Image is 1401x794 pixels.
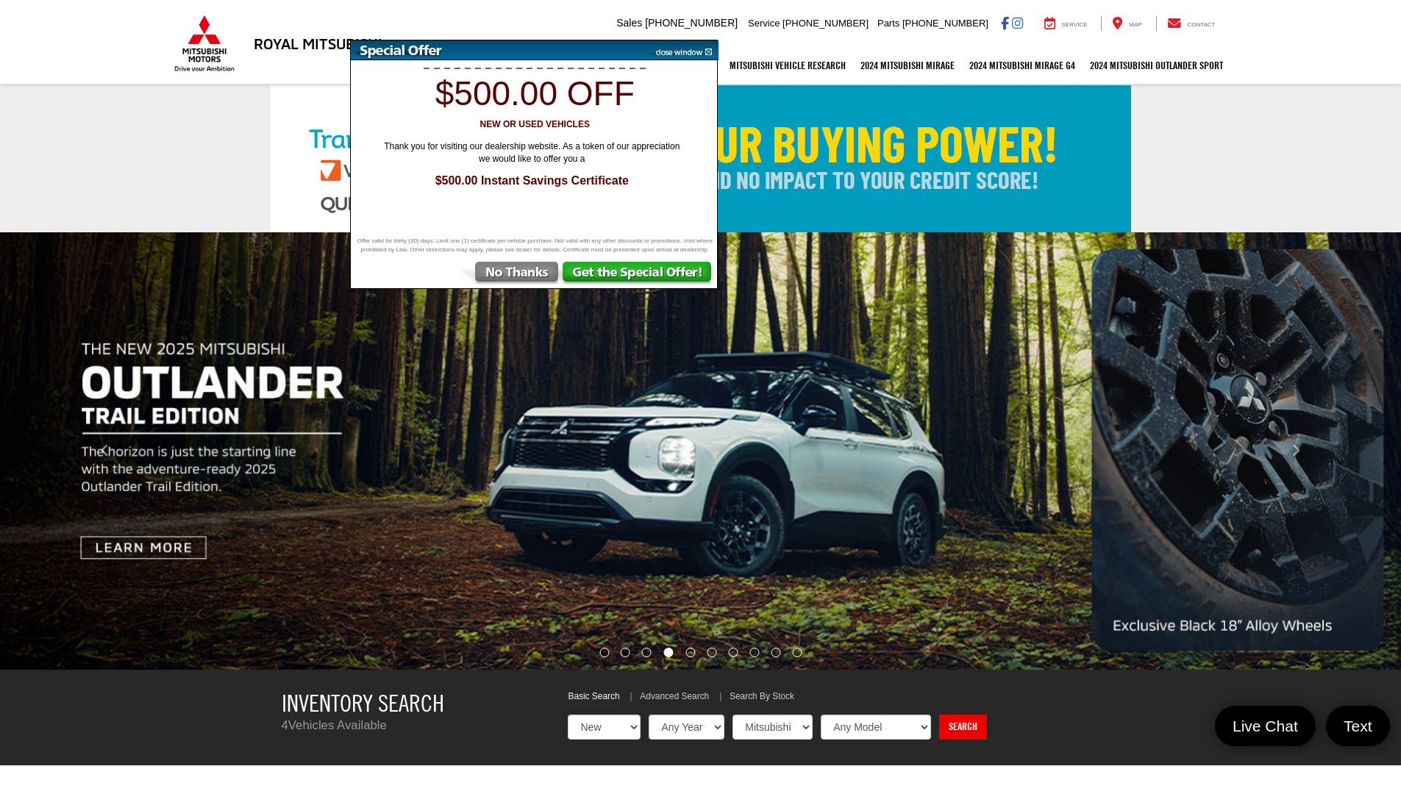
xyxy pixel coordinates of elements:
h3: Royal Mitsubishi [254,35,382,51]
img: close window [644,40,719,60]
a: Facebook: Click to visit our Facebook page [1001,17,1009,29]
li: Go to slide number 9. [771,648,780,657]
img: Special Offer [351,40,645,60]
li: Go to slide number 1. [599,648,609,657]
h3: Inventory Search [282,690,546,716]
img: Mitsubishi [171,15,238,72]
span: Map [1129,21,1141,28]
img: No Thanks, Continue to Website [459,262,561,288]
span: [PHONE_NUMBER] [783,18,869,29]
a: Map [1101,16,1152,31]
a: Mitsubishi Vehicle Research [722,47,853,84]
a: Search By Stock [730,690,794,705]
span: [PHONE_NUMBER] [645,17,738,29]
span: Thank you for visiting our dealership website. As a token of our appreciation we would like to of... [374,140,690,165]
a: Advanced Search [640,690,709,705]
span: [PHONE_NUMBER] [902,18,988,29]
a: Text [1326,706,1390,746]
p: Vehicles Available [282,717,546,734]
span: Service [748,18,780,29]
span: $500.00 Instant Savings Certificate [366,173,697,190]
select: Choose Year from the dropdown [649,715,724,740]
a: Instagram: Click to visit our Instagram page [1012,17,1023,29]
span: Contact [1187,21,1215,28]
span: 4 [282,718,288,732]
span: Text [1336,716,1380,736]
h3: New or Used Vehicles [359,120,710,129]
a: Service [1033,16,1099,31]
img: Get the Special Offer [561,262,717,288]
li: Go to slide number 2. [621,648,630,657]
span: Offer valid for thirty (30) days. Limit one (1) certificate per vehicle purchase. Not valid with ... [354,237,715,254]
span: Service [1062,21,1088,28]
li: Go to slide number 5. [686,648,696,657]
a: Search [939,715,987,740]
h1: $500.00 off [359,75,710,112]
span: Parts [877,18,899,29]
li: Go to slide number 10. [792,648,802,657]
span: Live Chat [1225,716,1305,736]
select: Choose Model from the dropdown [821,715,931,740]
select: Choose Vehicle Condition from the dropdown [568,715,641,740]
img: Check Your Buying Power [271,85,1131,232]
span: Sales [616,17,642,29]
a: 2024 Mitsubishi Mirage [853,47,962,84]
li: Go to slide number 8. [749,648,759,657]
a: 2024 Mitsubishi Outlander SPORT [1083,47,1230,84]
a: Live Chat [1215,706,1316,746]
li: Go to slide number 7. [728,648,738,657]
li: Go to slide number 6. [707,648,716,657]
a: Contact [1156,16,1227,31]
a: 2024 Mitsubishi Mirage G4 [962,47,1083,84]
button: Click to view next picture. [1191,262,1401,640]
li: Go to slide number 3. [642,648,652,657]
select: Choose Make from the dropdown [732,715,813,740]
li: Go to slide number 4. [664,648,674,657]
a: Basic Search [568,690,619,706]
